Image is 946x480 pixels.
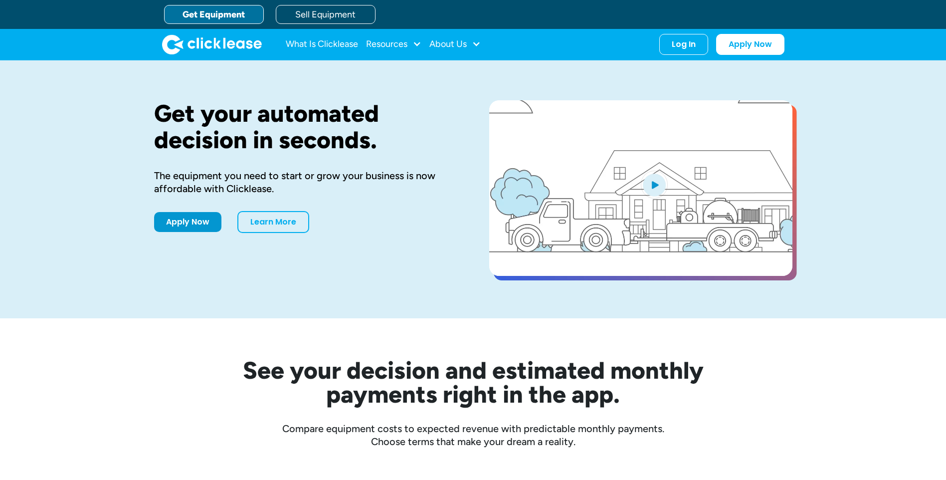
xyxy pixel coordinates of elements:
[286,34,358,54] a: What Is Clicklease
[672,39,696,49] div: Log In
[154,169,457,195] div: The equipment you need to start or grow your business is now affordable with Clicklease.
[154,212,221,232] a: Apply Now
[489,100,792,276] a: open lightbox
[429,34,481,54] div: About Us
[716,34,784,55] a: Apply Now
[276,5,376,24] a: Sell Equipment
[164,5,264,24] a: Get Equipment
[162,34,262,54] a: home
[162,34,262,54] img: Clicklease logo
[154,422,792,448] div: Compare equipment costs to expected revenue with predictable monthly payments. Choose terms that ...
[366,34,421,54] div: Resources
[237,211,309,233] a: Learn More
[194,358,753,406] h2: See your decision and estimated monthly payments right in the app.
[641,171,668,199] img: Blue play button logo on a light blue circular background
[154,100,457,153] h1: Get your automated decision in seconds.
